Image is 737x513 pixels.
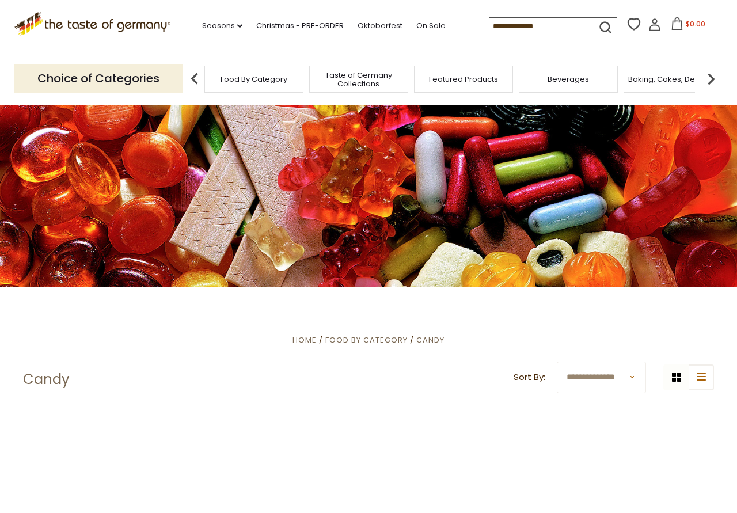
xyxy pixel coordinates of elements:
h1: Candy [23,371,70,388]
a: Home [292,335,317,345]
img: next arrow [700,67,723,90]
a: Food By Category [221,75,287,83]
a: Baking, Cakes, Desserts [628,75,717,83]
label: Sort By: [514,370,545,385]
span: $0.00 [686,19,705,29]
a: Beverages [548,75,589,83]
a: Candy [416,335,445,345]
p: Choice of Categories [14,64,183,93]
a: Christmas - PRE-ORDER [256,20,344,32]
a: Taste of Germany Collections [313,71,405,88]
a: Seasons [202,20,242,32]
button: $0.00 [663,17,712,35]
a: Featured Products [429,75,498,83]
img: previous arrow [183,67,206,90]
a: On Sale [416,20,446,32]
a: Oktoberfest [358,20,402,32]
a: Food By Category [325,335,408,345]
